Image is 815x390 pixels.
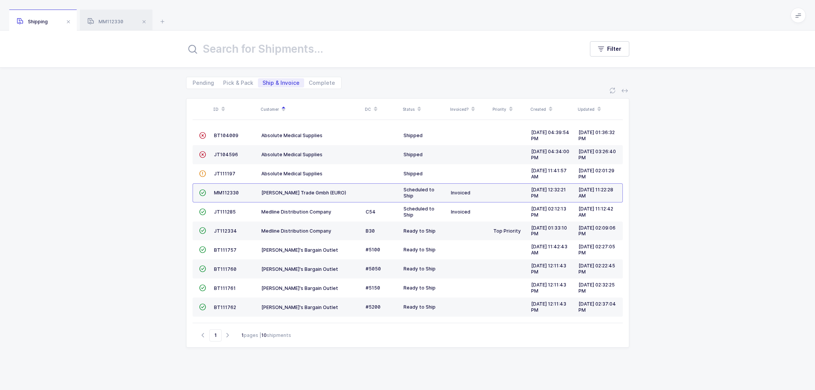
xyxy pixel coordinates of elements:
[578,282,615,294] span: [DATE] 02:32:25 PM
[403,206,434,218] span: Scheduled to Ship
[531,149,569,160] span: [DATE] 04:34:00 PM
[403,304,436,310] span: Ready to Ship
[241,332,291,339] div: pages | shipments
[578,225,616,237] span: [DATE] 02:09:06 PM
[531,168,567,180] span: [DATE] 11:41:57 AM
[261,190,346,196] span: [PERSON_NAME] Trade Gmbh (EURO)
[366,209,376,215] span: C54
[261,171,322,176] span: Absolute Medical Supplies
[403,266,436,272] span: Ready to Ship
[531,263,566,275] span: [DATE] 12:11:43 PM
[578,244,615,256] span: [DATE] 02:27:05 PM
[261,247,338,253] span: [PERSON_NAME]'s Bargain Outlet
[403,187,434,199] span: Scheduled to Ship
[366,266,381,272] span: #5050
[531,129,569,141] span: [DATE] 04:39:54 PM
[578,129,615,141] span: [DATE] 01:36:32 PM
[199,133,206,138] span: 
[186,40,575,58] input: Search for Shipments...
[87,19,123,24] span: MM112330
[214,247,237,253] span: BT111757
[214,190,239,196] span: MM112330
[214,133,238,138] span: BT104009
[214,228,237,234] span: JT112334
[199,209,206,215] span: 
[214,209,236,215] span: JT111285
[223,80,253,86] span: Pick & Pack
[403,171,423,176] span: Shipped
[578,103,621,116] div: Updated
[366,247,380,252] span: #5100
[199,228,206,233] span: 
[199,247,206,252] span: 
[214,304,236,310] span: BT111762
[530,103,573,116] div: Created
[578,301,616,313] span: [DATE] 02:37:04 PM
[403,228,436,234] span: Ready to Ship
[199,266,206,272] span: 
[578,206,613,218] span: [DATE] 11:12:42 AM
[262,80,300,86] span: Ship & Invoice
[531,282,566,294] span: [DATE] 12:11:43 PM
[451,209,487,215] div: Invoiced
[531,187,566,199] span: [DATE] 12:32:21 PM
[366,304,381,310] span: #5200
[531,244,567,256] span: [DATE] 11:42:43 AM
[261,285,338,291] span: [PERSON_NAME]'s Bargain Outlet
[403,103,446,116] div: Status
[214,285,236,291] span: BT111761
[450,103,488,116] div: Invoiced?
[365,103,398,116] div: DC
[261,304,338,310] span: [PERSON_NAME]'s Bargain Outlet
[493,103,526,116] div: Priority
[403,152,423,157] span: Shipped
[531,225,567,237] span: [DATE] 01:33:10 PM
[309,80,335,86] span: Complete
[578,263,615,275] span: [DATE] 02:22:45 PM
[213,103,256,116] div: ID
[199,152,206,157] span: 
[403,247,436,252] span: Ready to Ship
[17,19,48,24] span: Shipping
[261,103,360,116] div: Customer
[261,133,322,138] span: Absolute Medical Supplies
[366,285,380,291] span: #5150
[493,228,521,234] span: Top Priority
[261,152,322,157] span: Absolute Medical Supplies
[451,190,487,196] div: Invoiced
[261,209,331,215] span: Medline Distribution Company
[241,332,244,338] b: 1
[209,329,222,341] span: Go to
[261,332,267,338] b: 10
[531,301,566,313] span: [DATE] 12:11:43 PM
[403,285,436,291] span: Ready to Ship
[578,149,616,160] span: [DATE] 03:26:40 PM
[199,190,206,196] span: 
[607,45,621,53] span: Filter
[403,133,423,138] span: Shipped
[193,80,214,86] span: Pending
[366,228,375,234] span: B30
[199,285,206,291] span: 
[214,266,237,272] span: BT111760
[578,168,614,180] span: [DATE] 02:01:29 PM
[214,152,238,157] span: JT104596
[199,304,206,310] span: 
[261,228,331,234] span: Medline Distribution Company
[199,171,206,176] span: 
[214,171,235,176] span: JT111197
[531,206,566,218] span: [DATE] 02:12:13 PM
[261,266,338,272] span: [PERSON_NAME]'s Bargain Outlet
[590,41,629,57] button: Filter
[578,187,613,199] span: [DATE] 11:22:28 AM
